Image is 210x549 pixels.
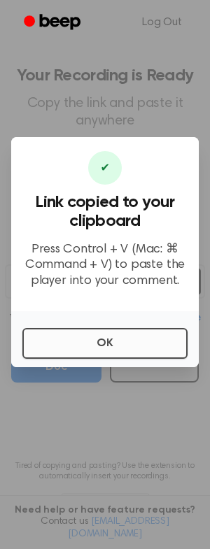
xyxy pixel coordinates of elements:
div: ✔ [88,151,122,185]
button: OK [22,328,188,359]
a: Log Out [128,6,196,39]
h3: Link copied to your clipboard [22,193,188,231]
p: Press Control + V (Mac: ⌘ Command + V) to paste the player into your comment. [22,242,188,290]
a: Beep [14,9,93,36]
